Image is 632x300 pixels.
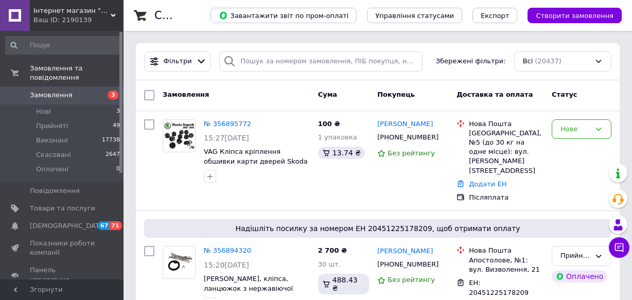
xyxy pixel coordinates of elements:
span: 1 упаковка [318,133,357,141]
div: Оплачено [552,270,607,283]
span: 100 ₴ [318,120,340,128]
span: [DEMOGRAPHIC_DATA] [30,221,106,231]
div: 488.43 ₴ [318,274,370,294]
div: [PHONE_NUMBER] [375,131,440,144]
span: 3 [108,91,118,99]
span: 71 [110,221,121,230]
img: Фото товару [163,251,195,275]
span: Доставка та оплата [457,91,533,98]
span: Без рейтингу [388,276,435,284]
a: Додати ЕН [469,180,506,188]
div: Нова Пошта [469,119,543,129]
a: VAG Кліпса кріплення обшивки карти дверей Skoda Superb [DATE] - [DATE] (3B0868243) 10 шт [204,148,308,184]
span: Без рейтингу [388,149,435,157]
button: Завантажити звіт по пром-оплаті [210,8,357,23]
span: Замовлення [163,91,209,98]
span: (20437) [535,57,561,65]
a: [PERSON_NAME] [377,119,433,129]
input: Пошук за номером замовлення, ПІБ покупця, номером телефону, Email, номером накладної [219,51,423,72]
span: 17738 [102,136,120,145]
span: Товари та послуги [30,204,95,213]
span: Надішліть посилку за номером ЕН 20451225178209, щоб отримати оплату [148,223,607,234]
span: 3 [116,107,120,116]
span: Показники роботи компанії [30,239,95,257]
span: Нові [36,107,51,116]
span: Управління статусами [375,12,454,20]
button: Управління статусами [367,8,462,23]
span: ЕН: 20451225178209 [469,279,529,296]
span: 67 [98,221,110,230]
a: № 356895772 [204,120,251,128]
span: Створити замовлення [536,12,613,20]
span: Покупець [377,91,415,98]
span: Інтернет магазин "Мобіла" [33,6,111,15]
a: [PERSON_NAME] [377,246,433,256]
span: Фільтри [164,57,192,66]
span: Повідомлення [30,186,80,196]
span: Замовлення та повідомлення [30,64,124,82]
span: 2 700 ₴ [318,246,347,254]
span: 15:20[DATE] [204,261,249,269]
span: Виконані [36,136,68,145]
span: Замовлення [30,91,73,100]
a: Створити замовлення [517,11,622,19]
a: Фото товару [163,246,196,279]
div: Апостолове, №1: вул. Визволення, 21 [469,256,543,274]
span: Експорт [481,12,510,20]
span: 0 [116,165,120,174]
button: Чат з покупцем [609,237,629,258]
button: Створити замовлення [528,8,622,23]
span: 30 шт. [318,260,341,268]
h1: Список замовлень [154,9,259,22]
span: Статус [552,91,577,98]
span: 2647 [106,150,120,160]
span: Збережені фільтри: [436,57,506,66]
span: 15:27[DATE] [204,134,249,142]
a: Фото товару [163,119,196,152]
span: Всі [523,57,533,66]
span: Оплачені [36,165,68,174]
div: [GEOGRAPHIC_DATA], №5 (до 30 кг на одне місце): вул. [PERSON_NAME][STREET_ADDRESS] [469,129,543,175]
span: Скасовані [36,150,71,160]
div: Нова Пошта [469,246,543,255]
div: Прийнято [560,251,590,261]
span: 49 [113,121,120,131]
span: Панель управління [30,266,95,284]
div: Ваш ID: 2190139 [33,15,124,25]
div: Післяплата [469,193,543,202]
button: Експорт [472,8,518,23]
div: 13.74 ₴ [318,147,365,159]
a: № 356894320 [204,246,251,254]
img: Фото товару [163,121,195,150]
div: Нове [560,124,590,135]
span: Прийняті [36,121,68,131]
span: Cума [318,91,337,98]
span: Завантажити звіт по пром-оплаті [219,11,348,20]
div: [PHONE_NUMBER] [375,258,440,271]
input: Пошук [5,36,121,55]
